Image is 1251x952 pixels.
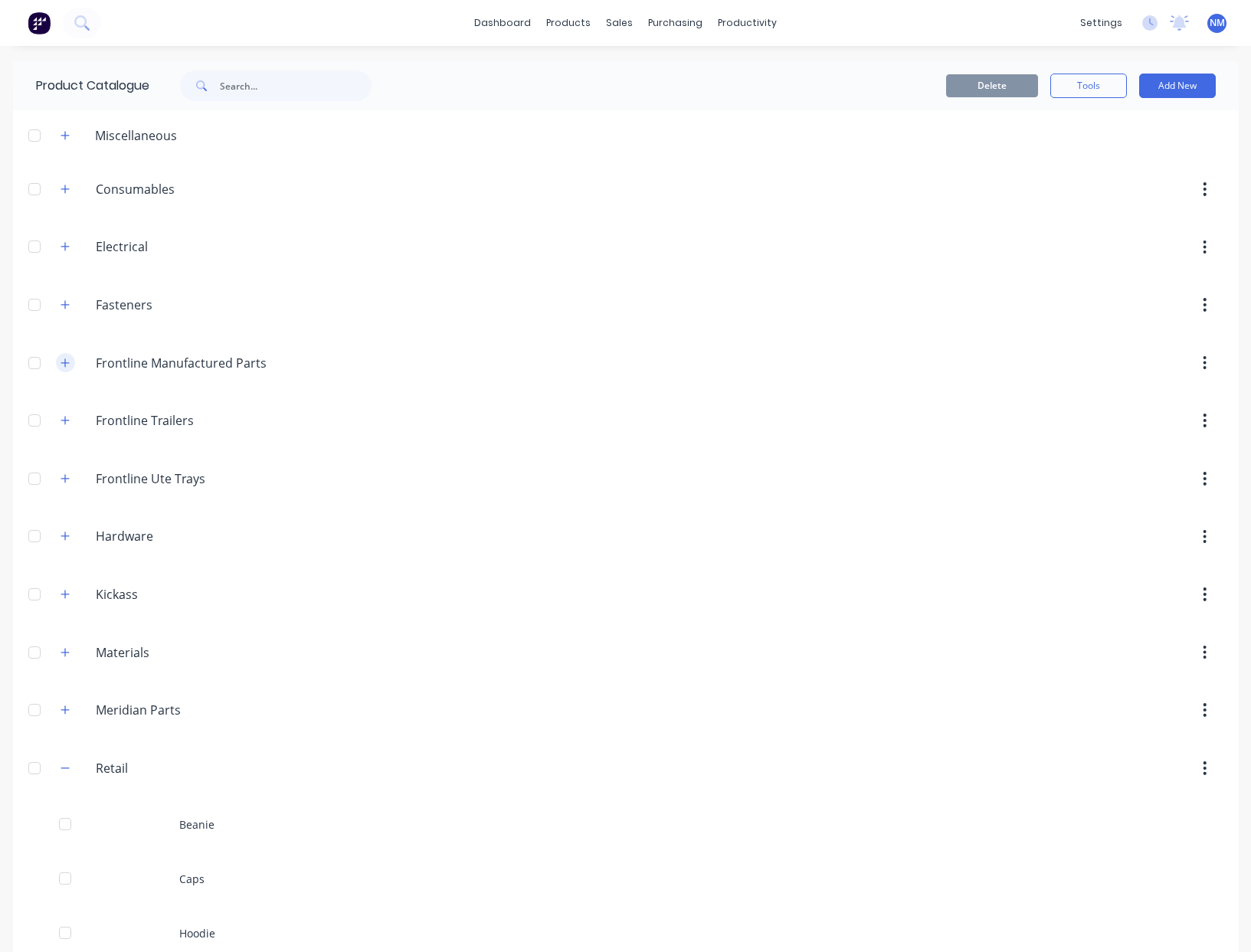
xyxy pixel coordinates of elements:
img: Factory [28,11,51,34]
input: Enter category name [96,354,277,372]
button: Add New [1139,74,1216,98]
span: NM [1210,16,1225,30]
input: Enter category name [96,701,277,719]
div: products [539,11,598,34]
div: purchasing [640,11,710,34]
input: Enter category name [96,180,277,198]
button: Delete [946,74,1038,97]
input: Enter category name [96,759,277,777]
div: Caps [13,852,1239,906]
input: Search... [220,70,372,101]
div: sales [598,11,640,34]
div: Product Catalogue [13,61,149,110]
input: Enter category name [96,469,277,488]
a: dashboard [467,11,539,34]
input: Enter category name [96,237,277,256]
div: productivity [710,11,784,34]
input: Enter category name [96,411,277,430]
div: Beanie [13,797,1239,852]
input: Enter category name [96,296,277,314]
div: Miscellaneous [83,126,189,145]
button: Tools [1050,74,1127,98]
input: Enter category name [96,527,277,545]
input: Enter category name [96,585,277,604]
input: Enter category name [96,643,277,662]
div: settings [1073,11,1130,34]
